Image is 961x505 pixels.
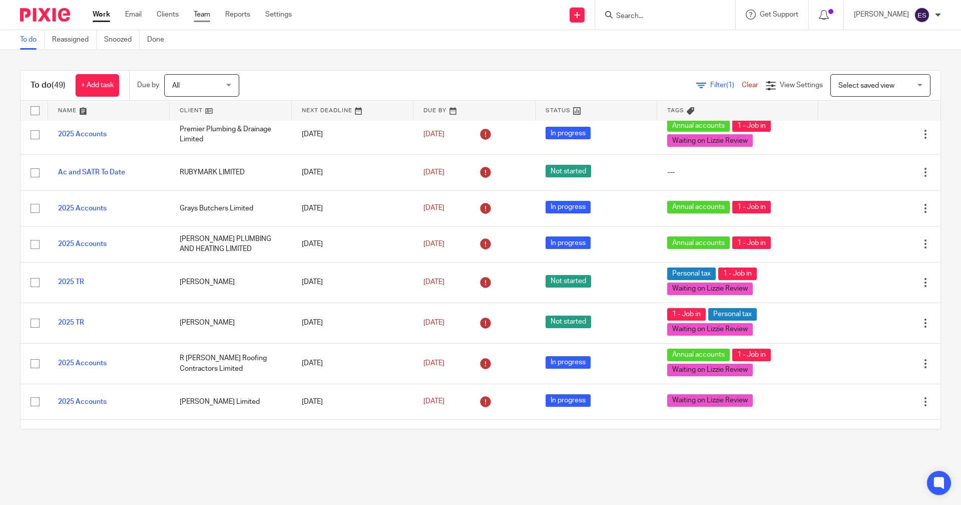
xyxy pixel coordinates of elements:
[58,360,107,367] a: 2025 Accounts
[292,155,413,190] td: [DATE]
[292,190,413,226] td: [DATE]
[710,82,742,89] span: Filter
[667,119,730,132] span: Annual accounts
[423,398,444,405] span: [DATE]
[170,190,291,226] td: Grays Butchers Limited
[546,394,591,407] span: In progress
[170,419,291,455] td: [PERSON_NAME]
[104,30,140,50] a: Snoozed
[58,169,125,176] a: Ac and SATR To Date
[615,12,705,21] input: Search
[194,10,210,20] a: Team
[667,349,730,361] span: Annual accounts
[546,165,591,177] span: Not started
[732,201,771,213] span: 1 - Job in
[742,82,758,89] a: Clear
[292,419,413,455] td: [DATE]
[546,275,591,288] span: Not started
[172,82,180,89] span: All
[667,308,706,321] span: 1 - Job in
[292,303,413,343] td: [DATE]
[58,131,107,138] a: 2025 Accounts
[20,30,45,50] a: To do
[292,114,413,155] td: [DATE]
[423,240,444,247] span: [DATE]
[423,319,444,326] span: [DATE]
[52,30,97,50] a: Reassigned
[76,74,119,97] a: + Add task
[708,308,757,321] span: Personal tax
[760,11,798,18] span: Get Support
[20,8,70,22] img: Pixie
[170,384,291,419] td: [PERSON_NAME] Limited
[667,323,753,336] span: Waiting on Lizzie Review
[667,268,716,280] span: Personal tax
[58,319,84,326] a: 2025 TR
[667,236,730,249] span: Annual accounts
[147,30,172,50] a: Done
[125,10,142,20] a: Email
[170,262,291,303] td: [PERSON_NAME]
[170,226,291,262] td: [PERSON_NAME] PLUMBING AND HEATING LIMITED
[170,114,291,155] td: Premier Plumbing & Drainage Limited
[292,384,413,419] td: [DATE]
[58,240,107,247] a: 2025 Accounts
[780,82,823,89] span: View Settings
[667,394,753,407] span: Waiting on Lizzie Review
[423,205,444,212] span: [DATE]
[667,201,730,213] span: Annual accounts
[726,82,734,89] span: (1)
[423,131,444,138] span: [DATE]
[854,10,909,20] p: [PERSON_NAME]
[546,127,591,139] span: In progress
[225,10,250,20] a: Reports
[170,303,291,343] td: [PERSON_NAME]
[292,343,413,384] td: [DATE]
[546,236,591,249] span: In progress
[732,349,771,361] span: 1 - Job in
[93,10,110,20] a: Work
[170,343,291,384] td: R [PERSON_NAME] Roofing Contractors Limited
[838,82,894,89] span: Select saved view
[58,398,107,405] a: 2025 Accounts
[58,205,107,212] a: 2025 Accounts
[423,360,444,367] span: [DATE]
[667,364,753,376] span: Waiting on Lizzie Review
[732,119,771,132] span: 1 - Job in
[157,10,179,20] a: Clients
[667,167,808,177] div: ---
[546,356,591,369] span: In progress
[667,108,684,113] span: Tags
[667,134,753,147] span: Waiting on Lizzie Review
[423,279,444,286] span: [DATE]
[546,201,591,213] span: In progress
[265,10,292,20] a: Settings
[546,316,591,328] span: Not started
[667,283,753,295] span: Waiting on Lizzie Review
[914,7,930,23] img: svg%3E
[732,236,771,249] span: 1 - Job in
[31,80,66,91] h1: To do
[423,169,444,176] span: [DATE]
[58,279,84,286] a: 2025 TR
[718,268,757,280] span: 1 - Job in
[292,262,413,303] td: [DATE]
[137,80,159,90] p: Due by
[292,226,413,262] td: [DATE]
[52,81,66,89] span: (49)
[170,155,291,190] td: RUBYMARK LIMITED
